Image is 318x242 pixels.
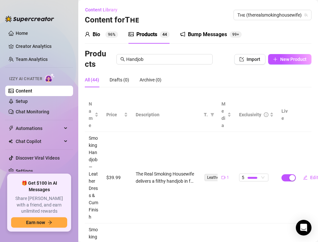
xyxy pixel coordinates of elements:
[234,54,265,64] button: Import
[85,49,108,70] h3: Products
[126,56,209,63] input: Search messages
[239,57,244,62] span: import
[85,7,117,12] span: Content Library
[16,136,62,147] span: Chat Copilot
[188,31,227,38] div: Bump Messages
[8,126,14,131] span: thunderbolt
[210,113,214,117] span: filter
[8,139,13,144] img: Chat Copilot
[11,180,67,193] span: 🎁 Get $100 in AI Messages
[45,73,55,83] img: AI Chatter
[230,31,242,38] sup: 110
[204,174,223,181] span: Leather
[165,32,167,37] span: 4
[11,217,67,228] button: Earn nowarrow-right
[11,195,67,215] span: Share [PERSON_NAME] with a friend, and earn unlimited rewards
[93,31,100,38] div: Bio
[132,98,200,132] th: Description
[304,13,308,17] span: team
[105,31,118,38] sup: 96%
[106,111,123,118] span: Price
[303,175,308,180] span: edit
[16,99,28,104] a: Setup
[160,31,170,38] sup: 44
[89,100,93,129] span: Name
[278,98,294,132] th: Live
[129,32,134,37] span: picture
[16,41,68,51] a: Creator Analytics
[16,31,28,36] a: Home
[218,98,235,132] th: Media
[280,57,307,62] span: New Product
[136,170,196,185] div: The Real Smoking Housewife delivers a filthy handjob in full luxury fetish style. Sitting on the ...
[247,57,260,62] span: Import
[102,98,132,132] th: Price
[85,15,139,25] h3: Content for Tʜᴇ
[110,76,129,83] div: Drafts (0)
[16,57,48,62] a: Team Analytics
[180,32,185,37] span: notification
[16,109,49,114] a: Chat Monitoring
[221,100,226,129] span: Media
[16,168,33,174] a: Settings
[136,31,157,38] div: Products
[200,98,218,132] th: Tags
[120,57,125,62] span: search
[16,88,32,93] a: Content
[102,132,132,223] td: $39.99
[204,111,208,118] span: Tags
[239,111,261,118] div: Exclusivity
[85,5,123,15] button: Content Library
[9,76,42,82] span: Izzy AI Chatter
[85,98,102,132] th: Name
[26,220,45,225] span: Earn now
[268,54,311,64] button: New Product
[264,112,268,117] span: info-circle
[16,155,60,161] a: Discover Viral Videos
[227,175,229,181] span: 1
[85,76,99,83] div: All (44)
[5,16,54,22] img: logo-BBDzfeDw.svg
[273,57,278,62] span: plus
[162,32,165,37] span: 4
[237,10,308,20] span: Tʜᴇ (therealsmokinghousewife)
[85,132,102,223] td: Smoking Handjob — Leather Dress & Cum Finish
[242,174,244,181] span: 5
[140,76,161,83] div: Archive (0)
[221,176,225,179] span: video-camera
[296,220,311,235] div: Open Intercom Messenger
[85,32,90,37] span: user
[209,110,216,120] span: filter
[48,220,52,225] span: arrow-right
[16,123,62,134] span: Automations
